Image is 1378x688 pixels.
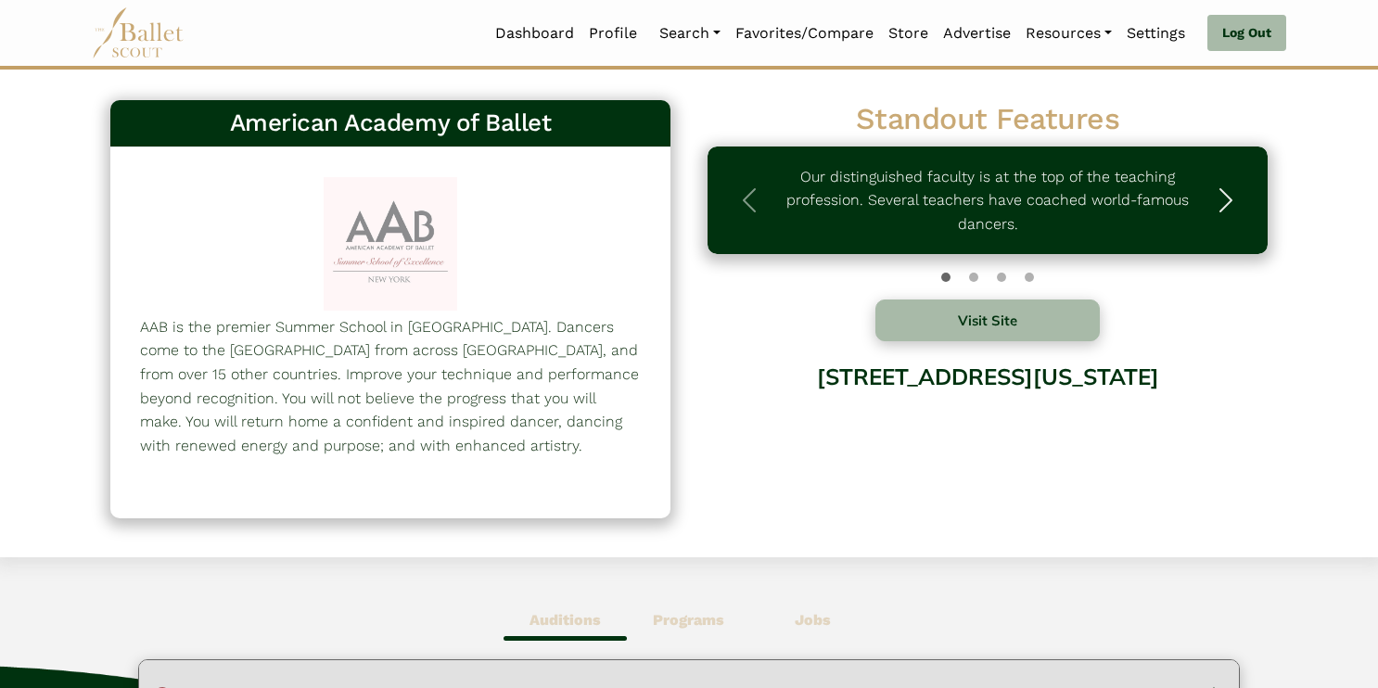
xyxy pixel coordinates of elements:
[772,165,1203,236] p: Our distinguished faculty is at the top of the teaching profession. Several teachers have coached...
[881,14,936,53] a: Store
[488,14,581,53] a: Dashboard
[708,350,1268,499] div: [STREET_ADDRESS][US_STATE]
[875,299,1100,341] button: Visit Site
[1119,14,1193,53] a: Settings
[728,14,881,53] a: Favorites/Compare
[1207,15,1286,52] a: Log Out
[530,611,601,629] b: Auditions
[140,315,641,458] p: AAB is the premier Summer School in [GEOGRAPHIC_DATA]. Dancers come to the [GEOGRAPHIC_DATA] from...
[795,611,831,629] b: Jobs
[652,14,728,53] a: Search
[125,108,656,139] h3: American Academy of Ballet
[1025,263,1034,291] button: Slide 3
[581,14,644,53] a: Profile
[936,14,1018,53] a: Advertise
[941,263,951,291] button: Slide 0
[708,100,1268,139] h2: Standout Features
[997,263,1006,291] button: Slide 2
[969,263,978,291] button: Slide 1
[653,611,724,629] b: Programs
[1018,14,1119,53] a: Resources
